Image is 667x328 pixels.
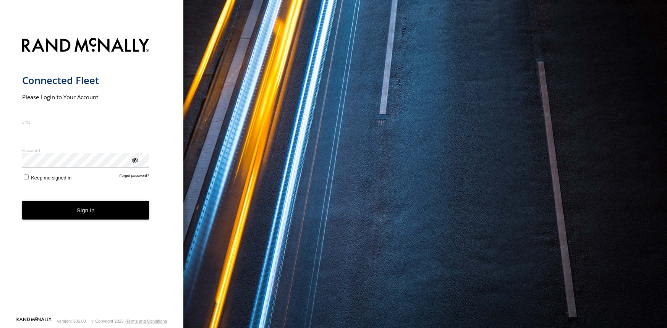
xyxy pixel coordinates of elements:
div: © Copyright 2025 - [91,319,167,323]
input: Keep me signed in [24,175,29,179]
button: Sign in [22,201,149,220]
a: Visit our Website [16,317,52,325]
h1: Connected Fleet [22,74,149,87]
div: Version: 306.00 [57,319,86,323]
span: Keep me signed in [31,175,71,181]
label: Email [22,119,149,125]
form: main [22,33,162,317]
label: Password [22,147,149,153]
img: Rand McNally [22,36,149,56]
a: Forgot password? [120,173,149,181]
a: Terms and Conditions [126,319,167,323]
h2: Please Login to Your Account [22,93,149,101]
div: ViewPassword [131,156,138,163]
